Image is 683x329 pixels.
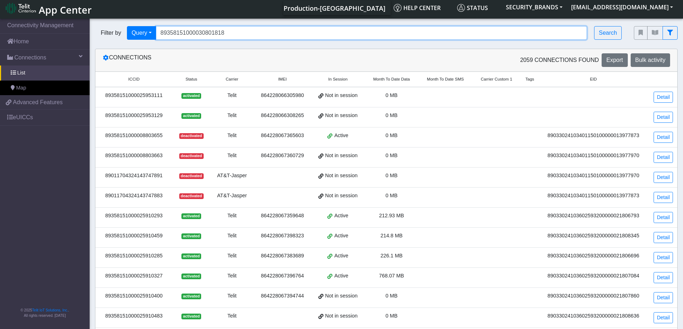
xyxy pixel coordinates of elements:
span: Not in session [325,192,357,200]
span: Advanced Features [13,98,63,107]
div: 89033024103602593200000021807084 [543,272,644,280]
div: 89358151000008803655 [100,132,168,140]
div: 89358151000025910285 [100,252,168,260]
div: Telit [214,92,249,100]
span: 0 MB [385,293,398,299]
a: App Center [6,0,91,16]
div: 89033024103602593200000021807860 [543,292,644,300]
div: 864228067365603 [258,132,307,140]
a: Detail [654,112,673,123]
span: activated [181,113,201,119]
span: Not in session [325,292,357,300]
span: 0 MB [385,193,398,198]
span: 2059 Connections found [520,56,599,64]
button: SECURITY_BRANDS [502,1,567,14]
span: Active [334,252,348,260]
span: activated [181,294,201,299]
div: 89033024103602593200000021806793 [543,212,644,220]
span: Not in session [325,152,357,160]
div: 89011704324143747891 [100,172,168,180]
button: Export [602,53,627,67]
span: activated [181,213,201,219]
button: Bulk activity [631,53,670,67]
div: 89033024103401150100000013977970 [543,152,644,160]
div: 89033024103401150100000013977873 [543,132,644,140]
div: Telit [214,152,249,160]
span: Month To Date Data [373,76,410,82]
span: Bulk activity [635,57,665,63]
span: Not in session [325,112,357,120]
div: Telit [214,232,249,240]
span: Active [334,272,348,280]
div: Telit [214,212,249,220]
div: 89033024103602593200000021806696 [543,252,644,260]
div: Telit [214,312,249,320]
img: logo-telit-cinterion-gw-new.png [6,3,36,14]
div: 864228067394744 [258,292,307,300]
span: Not in session [325,172,357,180]
span: IMEI [278,76,287,82]
span: deactivated [179,153,204,159]
span: Connections [14,53,46,62]
span: activated [181,93,201,99]
span: 0 MB [385,132,398,138]
div: AT&T-Jasper [214,172,249,180]
div: 864228067398323 [258,232,307,240]
span: Production-[GEOGRAPHIC_DATA] [284,4,385,13]
button: Query [127,26,156,40]
div: 89358151000025910459 [100,232,168,240]
span: activated [181,253,201,259]
a: Detail [654,312,673,323]
div: fitlers menu [634,26,678,40]
span: 0 MB [385,92,398,98]
a: Help center [391,1,454,15]
div: 89033024103401150100000013977970 [543,172,644,180]
span: Carrier Custom 1 [481,76,512,82]
div: 89358151000025910327 [100,272,168,280]
span: Active [334,212,348,220]
a: Detail [654,292,673,303]
span: activated [181,274,201,279]
span: Not in session [325,92,357,100]
div: Telit [214,292,249,300]
div: 864228067360729 [258,152,307,160]
a: Detail [654,232,673,243]
img: knowledge.svg [394,4,402,12]
div: 864228067383689 [258,252,307,260]
div: 864228067396764 [258,272,307,280]
img: status.svg [457,4,465,12]
div: 89033024103401150100000013977873 [543,192,644,200]
span: EID [590,76,597,82]
span: deactivated [179,173,204,179]
div: 89358151000025910293 [100,212,168,220]
div: 89011704324143747883 [100,192,168,200]
span: App Center [39,3,92,16]
div: 864228067359648 [258,212,307,220]
span: Status [457,4,488,12]
div: Telit [214,252,249,260]
span: 768.07 MB [379,273,404,279]
div: 89358151000008803663 [100,152,168,160]
span: Map [16,84,26,92]
span: 0 MB [385,173,398,178]
span: Filter by [95,29,127,37]
span: 226.1 MB [380,253,403,258]
span: List [17,69,25,77]
div: 89358151000025953129 [100,112,168,120]
div: 89033024103602593200000021808345 [543,232,644,240]
div: Connections [97,53,386,67]
span: Tags [526,76,534,82]
span: 214.8 MB [380,233,403,238]
div: 89033024103602593200000021808636 [543,312,644,320]
span: Not in session [325,312,357,320]
div: 864228066308265 [258,112,307,120]
div: Telit [214,112,249,120]
div: 89358151000025953111 [100,92,168,100]
span: In Session [328,76,348,82]
span: Carrier [226,76,238,82]
a: Your current platform instance [283,1,385,15]
span: deactivated [179,193,204,199]
a: Detail [654,92,673,103]
span: activated [181,314,201,319]
a: Status [454,1,502,15]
